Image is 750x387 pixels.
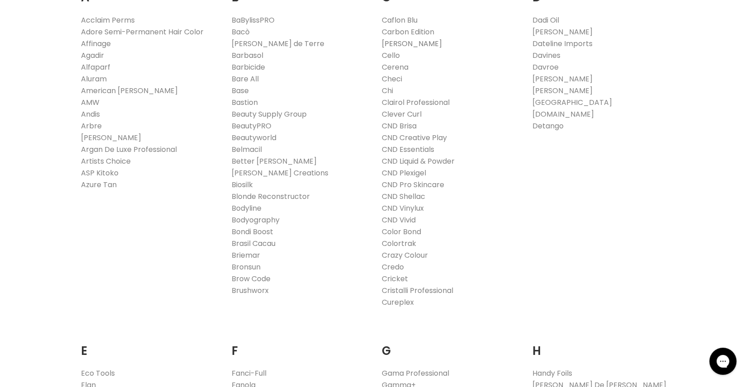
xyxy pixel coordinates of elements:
[232,227,273,237] a: Bondi Boost
[382,50,400,61] a: Cello
[532,368,572,378] a: Handy Foils
[382,274,408,284] a: Cricket
[382,74,402,84] a: Checi
[532,27,593,37] a: [PERSON_NAME]
[81,38,111,49] a: Affinage
[81,27,204,37] a: Adore Semi-Permanent Hair Color
[81,368,115,378] a: Eco Tools
[532,330,669,360] h2: H
[81,156,131,166] a: Artists Choice
[81,121,102,131] a: Arbre
[81,97,100,108] a: AMW
[232,191,310,202] a: Blonde Reconstructor
[382,156,455,166] a: CND Liquid & Powder
[232,274,271,284] a: Brow Code
[382,85,393,96] a: Chi
[81,74,107,84] a: Aluram
[232,168,328,178] a: [PERSON_NAME] Creations
[382,97,450,108] a: Clairol Professional
[81,144,177,155] a: Argan De Luxe Professional
[382,203,424,213] a: CND Vinylux
[382,38,442,49] a: [PERSON_NAME]
[232,144,262,155] a: Belmacil
[382,121,417,131] a: CND Brisa
[81,168,119,178] a: ASP Kitoko
[232,62,265,72] a: Barbicide
[382,330,519,360] h2: G
[232,97,258,108] a: Bastion
[382,132,447,143] a: CND Creative Play
[81,50,104,61] a: Agadir
[532,109,594,119] a: [DOMAIN_NAME]
[532,97,612,108] a: [GEOGRAPHIC_DATA]
[382,368,449,378] a: Gama Professional
[232,85,249,96] a: Base
[232,330,369,360] h2: F
[232,74,259,84] a: Bare All
[532,15,559,25] a: Dadi Oil
[382,15,418,25] a: Caflon Blu
[232,121,271,131] a: BeautyPRO
[232,203,261,213] a: Bodyline
[382,27,434,37] a: Carbon Edition
[81,109,100,119] a: Andis
[382,250,428,260] a: Crazy Colour
[232,262,261,272] a: Bronsun
[532,38,593,49] a: Dateline Imports
[532,62,559,72] a: Davroe
[532,121,564,131] a: Detango
[382,262,404,272] a: Credo
[232,368,266,378] a: Fanci-Full
[81,15,135,25] a: Acclaim Perms
[382,179,444,190] a: CND Pro Skincare
[232,179,253,190] a: Biosilk
[232,38,324,49] a: [PERSON_NAME] de Terre
[705,345,741,378] iframe: Gorgias live chat messenger
[382,297,414,307] a: Cureplex
[232,238,275,249] a: Brasil Cacau
[382,227,421,237] a: Color Bond
[81,179,117,190] a: Azure Tan
[81,132,141,143] a: [PERSON_NAME]
[382,238,416,249] a: Colortrak
[232,50,263,61] a: Barbasol
[81,62,110,72] a: Alfaparf
[382,109,422,119] a: Clever Curl
[382,215,416,225] a: CND Vivid
[232,285,269,296] a: Brushworx
[232,109,307,119] a: Beauty Supply Group
[232,215,280,225] a: Bodyography
[232,27,250,37] a: Bacò
[532,85,593,96] a: [PERSON_NAME]
[232,15,275,25] a: BaBylissPRO
[382,144,434,155] a: CND Essentials
[382,62,408,72] a: Cerena
[81,85,178,96] a: American [PERSON_NAME]
[532,50,560,61] a: Davines
[532,74,593,84] a: [PERSON_NAME]
[232,156,317,166] a: Better [PERSON_NAME]
[232,132,276,143] a: Beautyworld
[232,250,260,260] a: Briemar
[382,191,425,202] a: CND Shellac
[382,285,453,296] a: Cristalli Professional
[81,330,218,360] h2: E
[382,168,426,178] a: CND Plexigel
